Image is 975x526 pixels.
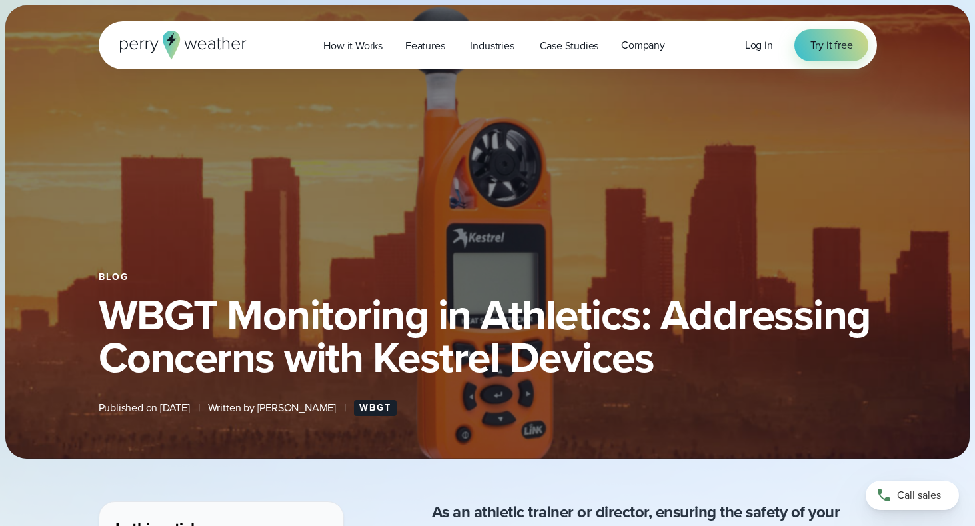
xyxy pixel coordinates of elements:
span: How it Works [323,38,383,54]
span: | [344,400,346,416]
span: Features [405,38,445,54]
span: Industries [470,38,514,54]
span: Written by [PERSON_NAME] [208,400,336,416]
span: Try it free [810,37,853,53]
span: Case Studies [540,38,599,54]
a: Case Studies [528,32,610,59]
span: | [198,400,200,416]
span: Published on [DATE] [99,400,190,416]
a: How it Works [312,32,394,59]
div: Blog [99,272,877,283]
h1: WBGT Monitoring in Athletics: Addressing Concerns with Kestrel Devices [99,293,877,379]
a: Try it free [794,29,869,61]
a: Call sales [866,481,959,510]
a: WBGT [354,400,397,416]
span: Call sales [897,487,941,503]
span: Company [621,37,665,53]
a: Log in [745,37,773,53]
